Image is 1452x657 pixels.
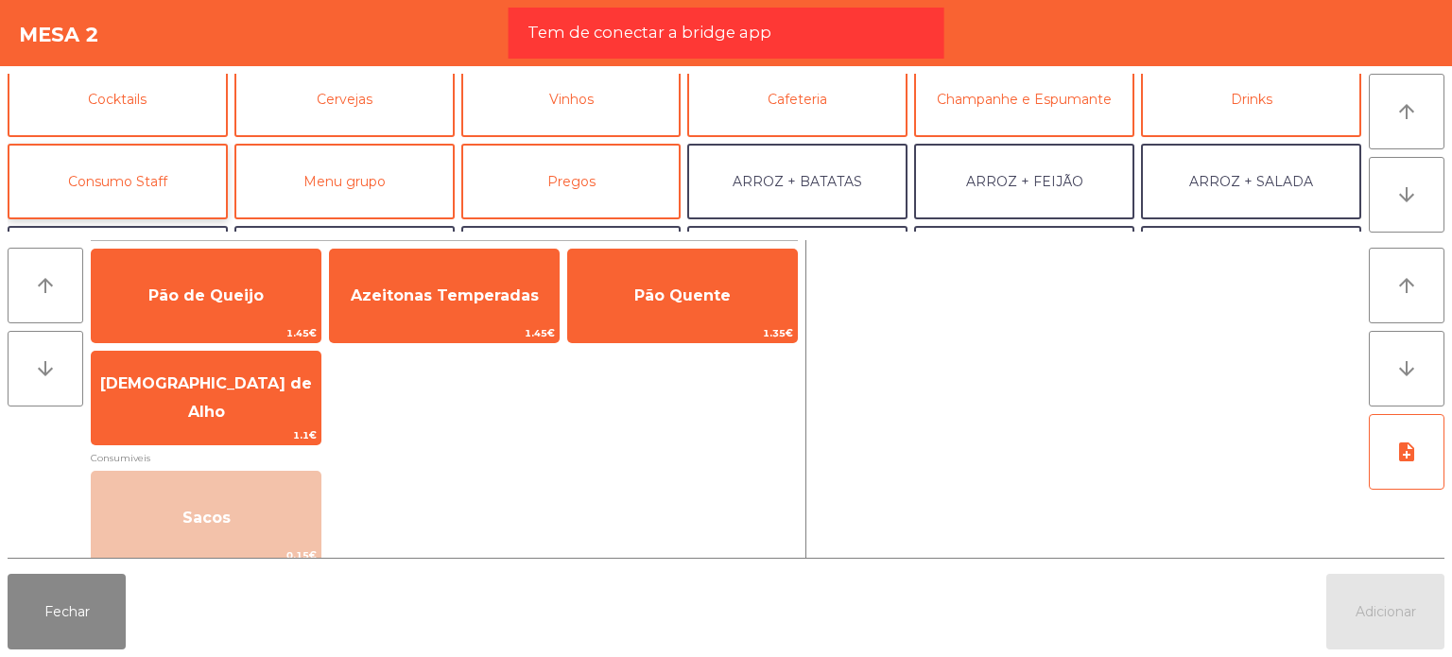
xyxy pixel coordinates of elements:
i: arrow_upward [1395,100,1418,123]
span: Azeitonas Temperadas [351,286,539,304]
button: BATATA + SALADA [461,226,682,302]
button: Menu grupo [234,144,455,219]
button: arrow_downward [1369,331,1444,406]
button: Vinhos [461,61,682,137]
span: 1.45€ [330,324,559,342]
i: arrow_upward [1395,274,1418,297]
button: arrow_upward [1369,74,1444,149]
span: Tem de conectar a bridge app [527,21,771,44]
button: Drinks [1141,61,1361,137]
h4: Mesa 2 [19,21,99,49]
span: 0.15€ [92,546,320,564]
button: arrow_upward [1369,248,1444,323]
span: Pão de Queijo [148,286,264,304]
button: Fechar [8,574,126,649]
button: FEIJÃO + SALADA [914,226,1134,302]
button: Consumo Staff [8,144,228,219]
button: Champanhe e Espumante [914,61,1134,137]
button: arrow_downward [1369,157,1444,233]
span: [DEMOGRAPHIC_DATA] de Alho [100,374,312,421]
button: arrow_upward [8,248,83,323]
button: Cocktails [8,61,228,137]
button: arrow_downward [8,331,83,406]
button: Pregos [461,144,682,219]
button: ARROZ + SALADA [1141,144,1361,219]
i: arrow_downward [1395,357,1418,380]
button: ARROZ + FEIJÃO [914,144,1134,219]
button: Cafeteria [687,61,907,137]
i: note_add [1395,441,1418,463]
i: arrow_downward [34,357,57,380]
span: Pão Quente [634,286,731,304]
button: FEIJÃO + FEIJÃO [1141,226,1361,302]
i: arrow_upward [34,274,57,297]
span: 1.45€ [92,324,320,342]
span: 1.1€ [92,426,320,444]
button: BATATA + BATATA [687,226,907,302]
i: arrow_downward [1395,183,1418,206]
button: note_add [1369,414,1444,490]
span: Consumiveis [91,449,798,467]
span: 1.35€ [568,324,797,342]
button: ARROZ + BATATAS [687,144,907,219]
span: Sacos [182,509,231,527]
button: ARROZ + ARROZ [8,226,228,302]
button: BATATA + FEIJÃO [234,226,455,302]
button: Cervejas [234,61,455,137]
